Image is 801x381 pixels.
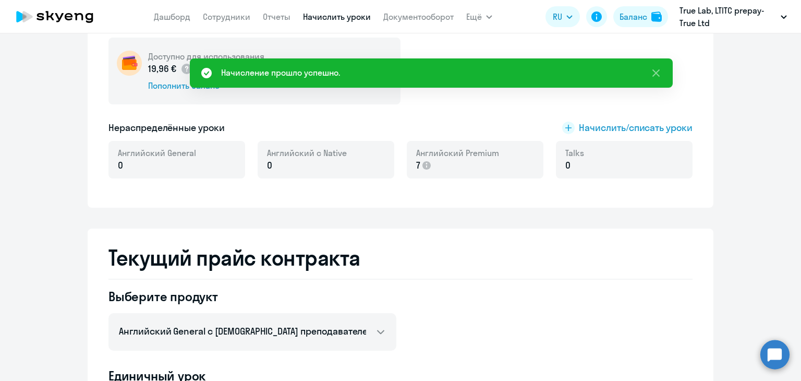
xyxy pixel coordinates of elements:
[203,11,250,22] a: Сотрудники
[383,11,454,22] a: Документооборот
[108,121,225,135] h5: Нераспределённые уроки
[565,147,584,159] span: Talks
[148,51,264,62] h5: Доступно для использования
[303,11,371,22] a: Начислить уроки
[553,10,562,23] span: RU
[108,245,693,270] h2: Текущий прайс контракта
[466,6,492,27] button: Ещё
[117,51,142,76] img: wallet-circle.png
[613,6,668,27] button: Балансbalance
[565,159,571,172] span: 0
[267,147,347,159] span: Английский с Native
[579,121,693,135] span: Начислить/списать уроки
[118,159,123,172] span: 0
[267,159,272,172] span: 0
[263,11,290,22] a: Отчеты
[118,147,196,159] span: Английский General
[148,80,264,91] div: Пополнить баланс
[679,4,776,29] p: True Lab, LTITC prepay-True Ltd
[416,159,420,172] span: 7
[154,11,190,22] a: Дашборд
[545,6,580,27] button: RU
[674,4,792,29] button: True Lab, LTITC prepay-True Ltd
[108,288,396,305] h4: Выберите продукт
[620,10,647,23] div: Баланс
[416,147,499,159] span: Английский Premium
[651,11,662,22] img: balance
[148,62,193,76] p: 19,96 €
[466,10,482,23] span: Ещё
[221,66,340,79] div: Начисление прошло успешно.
